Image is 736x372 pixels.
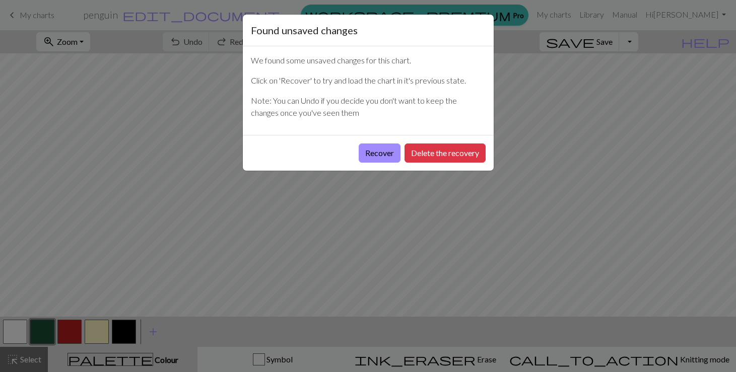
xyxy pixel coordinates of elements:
[251,75,486,87] p: Click on 'Recover' to try and load the chart in it's previous state.
[405,143,486,163] button: Delete the recovery
[359,143,400,163] button: Recover
[251,95,486,119] p: Note: You can Undo if you decide you don't want to keep the changes once you've seen them
[251,54,486,66] p: We found some unsaved changes for this chart.
[251,23,358,38] h5: Found unsaved changes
